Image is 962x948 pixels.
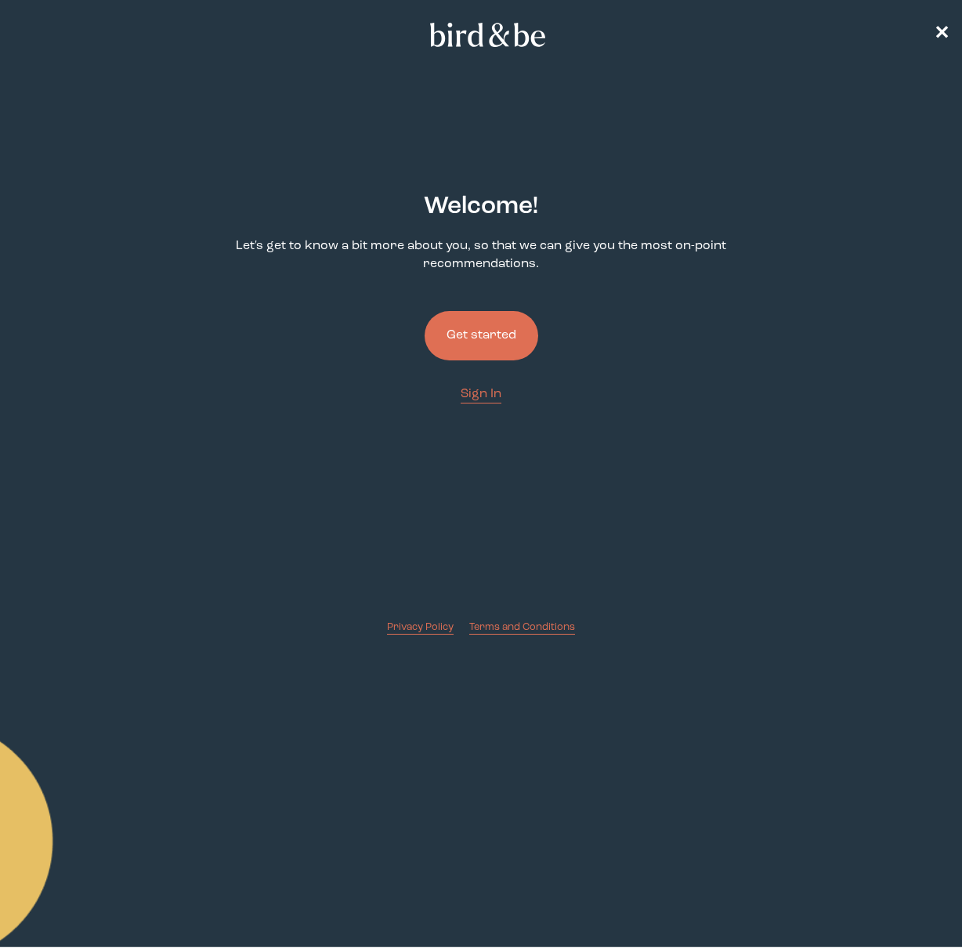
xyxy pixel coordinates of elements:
span: Privacy Policy [387,622,454,632]
span: Terms and Conditions [469,622,575,632]
span: Sign In [461,388,501,400]
h2: Welcome ! [424,189,538,225]
a: Sign In [461,385,501,403]
p: Let's get to know a bit more about you, so that we can give you the most on-point recommendations. [181,237,781,273]
span: ✕ [934,25,949,44]
button: Get started [425,311,538,360]
a: Terms and Conditions [469,620,575,635]
a: ✕ [934,21,949,49]
a: Privacy Policy [387,620,454,635]
a: Get started [425,286,538,385]
iframe: Gorgias live chat messenger [884,874,946,932]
